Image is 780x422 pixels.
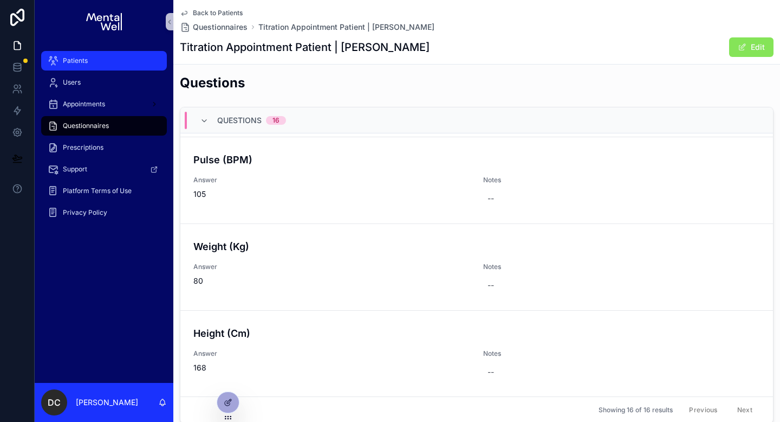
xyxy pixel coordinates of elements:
[487,367,494,378] div: --
[729,37,773,57] button: Edit
[180,22,248,33] a: Questionnaires
[487,280,494,291] div: --
[41,116,167,136] a: Questionnaires
[483,176,615,184] span: Notes
[180,9,243,17] a: Back to Patients
[63,187,132,195] span: Platform Terms of Use
[193,276,470,286] span: 80
[41,51,167,71] a: Patients
[193,22,248,33] span: Questionnaires
[258,22,434,33] a: Titration Appointment Patient | [PERSON_NAME]
[63,208,107,217] span: Privacy Policy
[483,349,615,358] span: Notes
[193,263,470,271] span: Answer
[35,43,173,236] div: scrollable content
[180,74,245,92] h2: Questions
[86,13,121,30] img: App logo
[180,40,430,55] h1: Titration Appointment Patient | [PERSON_NAME]
[41,203,167,222] a: Privacy Policy
[41,181,167,201] a: Platform Terms of Use
[193,9,243,17] span: Back to Patients
[63,56,88,65] span: Patients
[41,159,167,179] a: Support
[63,100,105,108] span: Appointments
[193,362,470,373] span: 168
[217,115,262,126] span: Questions
[487,193,494,204] div: --
[41,94,167,114] a: Appointments
[193,349,470,358] span: Answer
[193,239,760,254] h4: Weight (Kg)
[63,78,81,87] span: Users
[193,176,470,184] span: Answer
[272,116,279,125] div: 16
[193,189,470,200] span: 105
[63,165,87,174] span: Support
[193,326,760,341] h4: Height (Cm)
[76,397,138,408] p: [PERSON_NAME]
[41,73,167,92] a: Users
[193,152,760,167] h4: Pulse (BPM)
[63,122,109,130] span: Questionnaires
[63,143,103,152] span: Prescriptions
[48,396,61,409] span: DC
[599,406,673,414] span: Showing 16 of 16 results
[483,263,615,271] span: Notes
[41,138,167,157] a: Prescriptions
